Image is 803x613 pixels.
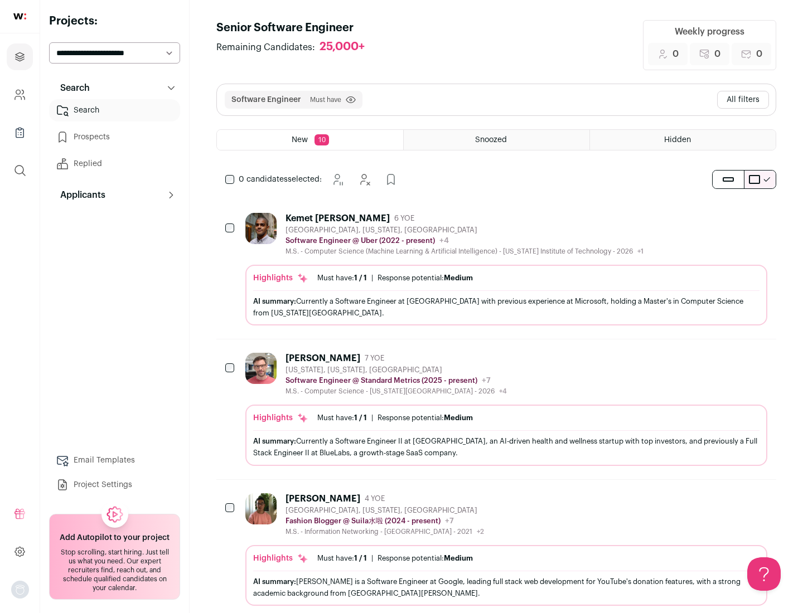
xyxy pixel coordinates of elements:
iframe: Help Scout Beacon - Open [747,557,781,591]
span: +1 [637,248,644,255]
a: Replied [49,153,180,175]
ul: | [317,554,473,563]
span: Medium [444,274,473,281]
a: Hidden [590,130,776,150]
img: 1d26598260d5d9f7a69202d59cf331847448e6cffe37083edaed4f8fc8795bfe [245,213,277,244]
div: [PERSON_NAME] is a Software Engineer at Google, leading full stack web development for YouTube's ... [253,576,760,599]
span: 7 YOE [365,354,384,363]
div: Response potential: [378,413,473,422]
span: 1 / 1 [354,414,367,421]
span: 6 YOE [394,214,414,223]
div: Highlights [253,553,308,564]
a: Email Templates [49,449,180,471]
span: +2 [477,528,484,535]
p: Fashion Blogger @ Suila水啦 (2024 - present) [286,517,441,526]
span: 1 / 1 [354,554,367,562]
div: M.S. - Computer Science - [US_STATE][GEOGRAPHIC_DATA] - 2026 [286,387,507,396]
span: 10 [315,134,329,145]
div: Must have: [317,274,367,283]
h1: Senior Software Engineer [216,20,376,36]
div: Response potential: [378,274,473,283]
button: Add to Prospects [380,168,402,191]
button: All filters [717,91,769,109]
div: Weekly progress [675,25,744,38]
span: Remaining Candidates: [216,41,315,54]
a: [PERSON_NAME] 7 YOE [US_STATE], [US_STATE], [GEOGRAPHIC_DATA] Software Engineer @ Standard Metric... [245,353,767,465]
span: +7 [482,377,491,385]
span: AI summary: [253,437,296,445]
span: Must have [310,95,341,104]
span: selected: [239,174,322,185]
button: Applicants [49,184,180,206]
a: Projects [7,43,33,70]
p: Software Engineer @ Uber (2022 - present) [286,236,435,245]
div: Kemet [PERSON_NAME] [286,213,390,224]
span: +4 [499,388,507,395]
span: 0 [756,47,762,61]
div: Highlights [253,273,308,284]
a: Company and ATS Settings [7,81,33,108]
button: Software Engineer [231,94,301,105]
span: 0 candidates [239,176,288,183]
span: Hidden [664,136,691,144]
div: M.S. - Computer Science (Machine Learning & Artificial Intelligence) - [US_STATE] Institute of Te... [286,247,644,256]
div: Highlights [253,412,308,424]
p: Software Engineer @ Standard Metrics (2025 - present) [286,376,477,385]
h2: Projects: [49,13,180,29]
button: Open dropdown [11,581,29,599]
button: Snooze [326,168,349,191]
div: Stop scrolling, start hiring. Just tell us what you need. Our expert recruiters find, reach out, ... [56,548,173,592]
span: Snoozed [475,136,507,144]
p: Search [54,81,90,95]
div: [GEOGRAPHIC_DATA], [US_STATE], [GEOGRAPHIC_DATA] [286,506,484,515]
img: nopic.png [11,581,29,599]
span: 1 / 1 [354,274,367,281]
h2: Add Autopilot to your project [60,532,170,543]
a: [PERSON_NAME] 4 YOE [GEOGRAPHIC_DATA], [US_STATE], [GEOGRAPHIC_DATA] Fashion Blogger @ Suila水啦 (2... [245,493,767,606]
a: Add Autopilot to your project Stop scrolling, start hiring. Just tell us what you need. Our exper... [49,514,180,600]
span: 4 YOE [365,494,385,503]
div: [PERSON_NAME] [286,353,360,364]
p: Applicants [54,188,105,202]
span: 0 [714,47,720,61]
span: +4 [439,237,449,245]
div: [PERSON_NAME] [286,493,360,504]
span: New [292,136,308,144]
button: Search [49,77,180,99]
div: [US_STATE], [US_STATE], [GEOGRAPHIC_DATA] [286,366,507,374]
a: Project Settings [49,474,180,496]
div: Response potential: [378,554,473,563]
span: AI summary: [253,578,296,585]
span: +7 [445,517,454,525]
div: Must have: [317,554,367,563]
img: wellfound-shorthand-0d5821cbd27db2630d0214b213865d53afaa358527fdda9d0ea32b1df1b89c2c.svg [13,13,26,20]
span: Medium [444,414,473,421]
a: Prospects [49,126,180,148]
div: [GEOGRAPHIC_DATA], [US_STATE], [GEOGRAPHIC_DATA] [286,226,644,235]
div: Currently a Software Engineer II at [GEOGRAPHIC_DATA], an AI-driven health and wellness startup w... [253,435,760,459]
div: Must have: [317,413,367,422]
img: 322c244f3187aa81024ea13e08450523775794405435f85740c15dbe0cd0baab.jpg [245,493,277,524]
ul: | [317,413,473,422]
button: Hide [353,168,375,191]
a: Kemet [PERSON_NAME] 6 YOE [GEOGRAPHIC_DATA], [US_STATE], [GEOGRAPHIC_DATA] Software Engineer @ Ub... [245,213,767,325]
ul: | [317,274,473,283]
a: Snoozed [404,130,589,150]
span: Medium [444,554,473,562]
span: AI summary: [253,298,296,305]
div: M.S. - Information Networking - [GEOGRAPHIC_DATA] - 2021 [286,527,484,536]
span: 0 [673,47,679,61]
a: Search [49,99,180,121]
div: 25,000+ [320,40,365,54]
img: 0fb184815f518ed3bcaf4f46c87e3bafcb34ea1ec747045ab451f3ffb05d485a [245,353,277,384]
div: Currently a Software Engineer at [GEOGRAPHIC_DATA] with previous experience at Microsoft, holding... [253,295,760,319]
a: Company Lists [7,119,33,146]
